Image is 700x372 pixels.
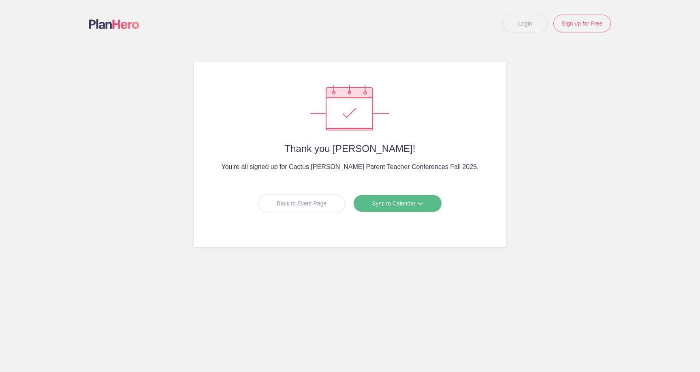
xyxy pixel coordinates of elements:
h2: Thank you [PERSON_NAME]! [210,143,490,154]
a: Back to Event Page [258,195,345,212]
img: Logo main planhero [89,19,139,29]
a: Login [502,15,548,32]
img: Success confirmation [310,85,389,130]
a: Sign up for Free [553,15,611,32]
h4: You’re all signed up for Cactus [PERSON_NAME] Parent Teacher Conferences Fall 2025. [210,162,490,172]
a: Sync to Calendar [353,195,442,212]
